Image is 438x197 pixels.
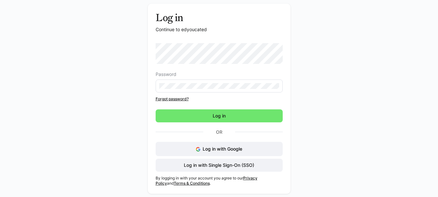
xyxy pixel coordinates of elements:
p: Or [203,128,235,137]
p: Continue to edyoucated [156,26,283,33]
h3: Log in [156,11,283,24]
span: Log in with Single Sign-On (SSO) [183,162,255,168]
span: Password [156,72,176,77]
button: Log in with Google [156,142,283,156]
a: Forgot password? [156,96,283,102]
button: Log in with Single Sign-On (SSO) [156,159,283,172]
a: Terms & Conditions [174,181,210,186]
span: Log in [212,113,227,119]
button: Log in [156,109,283,122]
p: By logging in with your account you agree to our and . [156,176,283,186]
a: Privacy Policy [156,176,257,186]
span: Log in with Google [203,146,242,152]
